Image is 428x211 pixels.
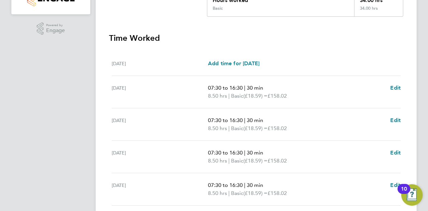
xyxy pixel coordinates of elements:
[390,149,401,157] a: Edit
[247,117,263,123] span: 30 min
[244,149,245,156] span: |
[228,93,230,99] span: |
[401,189,407,198] div: 10
[228,190,230,196] span: |
[390,85,401,91] span: Edit
[247,182,263,188] span: 30 min
[208,60,259,68] a: Add time for [DATE]
[267,157,287,164] span: £158.02
[112,116,208,132] div: [DATE]
[112,181,208,197] div: [DATE]
[267,93,287,99] span: £158.02
[231,189,243,197] span: Basic
[213,6,223,11] div: Basic
[46,22,65,28] span: Powered by
[390,149,401,156] span: Edit
[247,85,263,91] span: 30 min
[244,182,245,188] span: |
[243,190,267,196] span: (£18.59) =
[208,60,259,67] span: Add time for [DATE]
[247,149,263,156] span: 30 min
[231,92,243,100] span: Basic
[390,84,401,92] a: Edit
[390,182,401,188] span: Edit
[112,149,208,165] div: [DATE]
[112,60,208,68] div: [DATE]
[112,84,208,100] div: [DATE]
[244,85,245,91] span: |
[208,125,227,131] span: 8.50 hrs
[243,93,267,99] span: (£18.59) =
[231,124,243,132] span: Basic
[208,117,243,123] span: 07:30 to 16:30
[208,85,243,91] span: 07:30 to 16:30
[208,149,243,156] span: 07:30 to 16:30
[208,157,227,164] span: 8.50 hrs
[390,116,401,124] a: Edit
[208,182,243,188] span: 07:30 to 16:30
[228,157,230,164] span: |
[267,190,287,196] span: £158.02
[401,184,423,206] button: Open Resource Center, 10 new notifications
[37,22,65,35] a: Powered byEngage
[208,93,227,99] span: 8.50 hrs
[228,125,230,131] span: |
[354,6,403,16] div: 34.00 hrs
[390,117,401,123] span: Edit
[243,125,267,131] span: (£18.59) =
[267,125,287,131] span: £158.02
[390,181,401,189] a: Edit
[109,33,403,43] h3: Time Worked
[46,28,65,33] span: Engage
[208,190,227,196] span: 8.50 hrs
[243,157,267,164] span: (£18.59) =
[231,157,243,165] span: Basic
[244,117,245,123] span: |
